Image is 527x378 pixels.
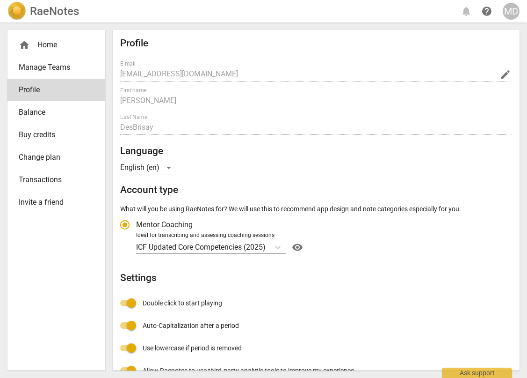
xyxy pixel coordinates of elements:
h2: Account type [120,184,512,196]
span: Auto-Capitalization after a period [143,321,239,331]
label: First name [120,88,146,93]
span: Use lowercase if period is removed [143,343,242,353]
a: Change plan [7,146,105,169]
div: Home [19,39,87,51]
span: Mentor Coaching [136,219,193,230]
label: E-mail [120,61,136,67]
span: home [19,39,30,51]
span: visibility [290,242,305,253]
div: Ideal for transcribing and assessing coaching sessions [136,231,509,240]
p: ICF Updated Core Competencies (2025) [136,242,266,252]
a: Transactions [7,169,105,191]
span: Double click to start playing [143,298,222,308]
span: Manage Teams [19,62,87,73]
span: Buy credits [19,129,87,141]
a: Balance [7,101,105,124]
button: Help [290,240,305,255]
span: Change plan [19,152,87,163]
button: Change Email [499,68,512,81]
span: Invite a friend [19,197,87,208]
div: Home [7,34,105,56]
a: LogoRaeNotes [7,2,79,21]
span: Allow Raenotes to use third-party analytic tools to improve my experience [143,366,354,376]
span: Profile [19,84,87,96]
p: What will you be using RaeNotes for? We will use this to recommend app design and note categories... [120,204,512,214]
span: Transactions [19,174,87,185]
input: Ideal for transcribing and assessing coaching sessionsICF Updated Core Competencies (2025)Help [267,243,268,252]
h2: RaeNotes [30,5,79,18]
label: Last Name [120,114,147,120]
span: Balance [19,107,87,118]
a: Manage Teams [7,56,105,79]
span: edit [500,69,511,80]
img: Logo [7,2,26,21]
h2: Settings [120,272,512,284]
div: Account type [120,214,512,255]
a: Invite a friend [7,191,105,214]
div: Ask support [442,368,512,378]
div: English (en) [120,160,174,175]
a: Buy credits [7,124,105,146]
button: MD [503,3,520,20]
a: Help [478,3,495,20]
a: Profile [7,79,105,101]
a: Help [286,240,305,255]
span: help [481,6,492,17]
h2: Profile [120,37,512,49]
h2: Language [120,145,512,157]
